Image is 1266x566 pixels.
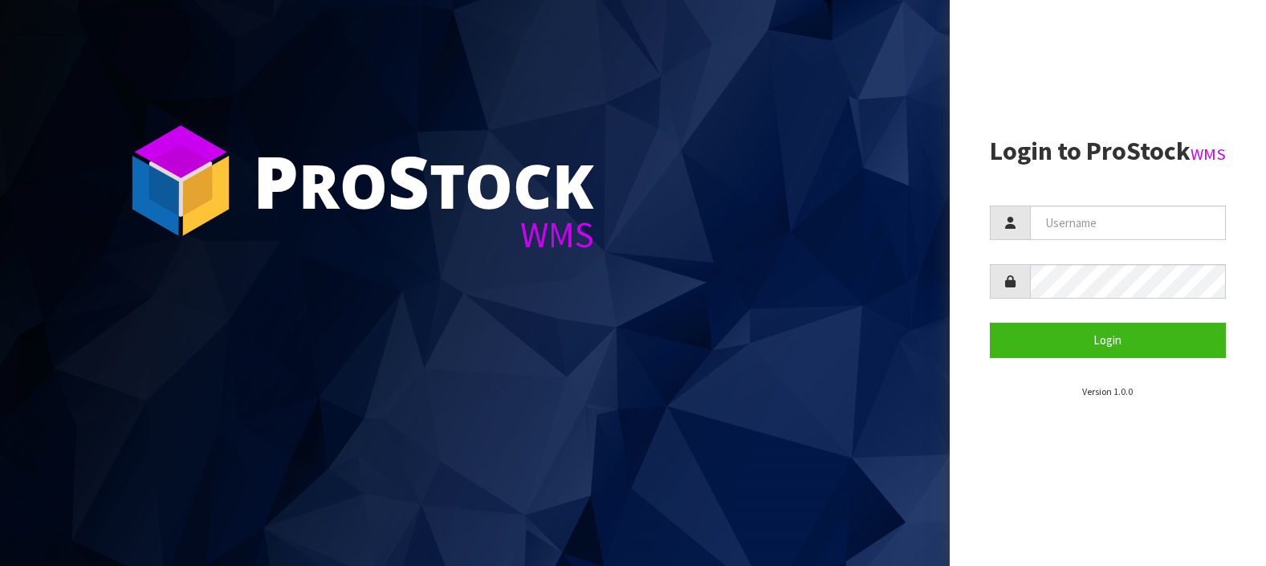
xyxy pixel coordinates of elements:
div: ro tock [253,145,594,217]
div: WMS [253,217,594,253]
small: Version 1.0.0 [1082,385,1133,397]
input: Username [1030,206,1226,240]
span: S [388,132,429,230]
span: P [253,132,299,230]
img: ProStock Cube [120,120,241,241]
small: WMS [1191,144,1226,165]
button: Login [990,323,1226,357]
h2: Login to ProStock [990,137,1226,165]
